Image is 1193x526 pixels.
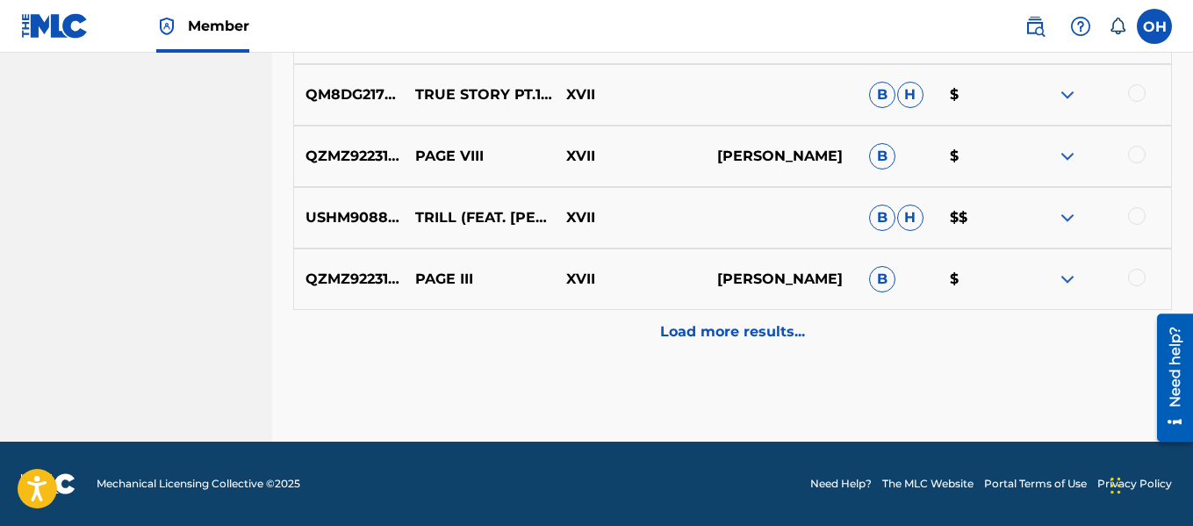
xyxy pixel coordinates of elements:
[869,143,895,169] span: B
[660,321,805,342] p: Load more results...
[21,473,75,494] img: logo
[188,16,249,36] span: Member
[984,476,1087,492] a: Portal Terms of Use
[1063,9,1098,44] div: Help
[555,207,706,228] p: XVII
[555,269,706,290] p: XVII
[1070,16,1091,37] img: help
[897,205,923,231] span: H
[404,146,555,167] p: PAGE VIII
[1110,459,1121,512] div: Drag
[810,476,872,492] a: Need Help?
[938,269,1020,290] p: $
[869,266,895,292] span: B
[156,16,177,37] img: Top Rightsholder
[294,146,404,167] p: QZMZ92231228
[1017,9,1053,44] a: Public Search
[1109,18,1126,35] div: Notifications
[294,269,404,290] p: QZMZ92231223
[21,13,89,39] img: MLC Logo
[1057,84,1078,105] img: expand
[1137,9,1172,44] div: User Menu
[869,205,895,231] span: B
[404,269,555,290] p: PAGE III
[555,84,706,105] p: XVII
[869,82,895,108] span: B
[882,476,974,492] a: The MLC Website
[294,84,404,105] p: QM8DG2178560
[1105,442,1193,526] iframe: Chat Widget
[1057,269,1078,290] img: expand
[1024,16,1046,37] img: search
[938,84,1020,105] p: $
[1057,146,1078,167] img: expand
[404,84,555,105] p: TRUE STORY PT.1 (AIMFORTHEHEAD) PROD. NORTHEAST LIGHTS X KRAVE
[706,269,857,290] p: [PERSON_NAME]
[294,207,404,228] p: USHM90880156
[938,207,1020,228] p: $$
[97,476,300,492] span: Mechanical Licensing Collective © 2025
[1057,207,1078,228] img: expand
[897,82,923,108] span: H
[1097,476,1172,492] a: Privacy Policy
[1144,307,1193,449] iframe: Resource Center
[404,207,555,228] p: TRILL (FEAT. [PERSON_NAME])
[555,146,706,167] p: XVII
[938,146,1020,167] p: $
[706,146,857,167] p: [PERSON_NAME]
